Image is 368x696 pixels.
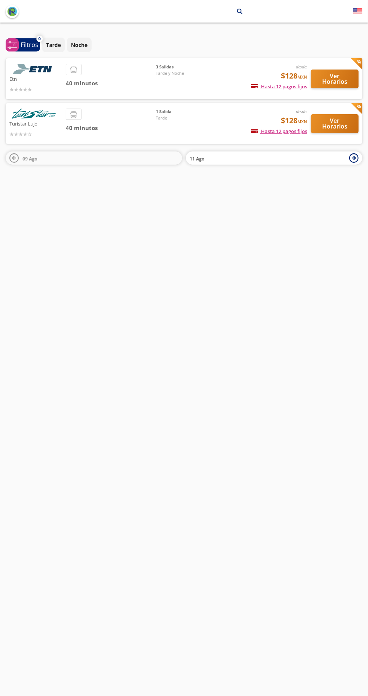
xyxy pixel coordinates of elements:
span: Tarde y Noche [156,70,208,77]
img: Etn [9,64,58,74]
p: Turistar Lujo [9,119,62,128]
button: Ver Horarios [311,70,359,88]
span: 11 Ago [190,156,204,162]
button: 0Filtros [6,38,40,51]
p: Filtros [21,40,38,49]
button: 11 Ago [186,151,362,165]
button: English [353,7,362,16]
small: MXN [297,119,307,124]
img: Turistar Lujo [9,109,58,119]
p: Etn [9,74,62,83]
span: 3 Salidas [156,64,208,70]
p: Tarde [46,41,61,49]
button: Noche [67,38,92,52]
button: Tarde [42,38,65,52]
span: $128 [281,70,307,82]
span: $128 [281,115,307,126]
button: Ver Horarios [311,114,359,133]
em: desde: [296,64,307,70]
button: back [6,5,19,18]
em: desde: [296,109,307,114]
span: Hasta 12 pagos fijos [251,83,307,90]
span: 09 Ago [23,156,37,162]
span: 0 [39,36,41,42]
span: 40 minutos [66,79,156,88]
button: 09 Ago [6,151,182,165]
span: 1 Salida [156,109,208,115]
p: Tequisquiapan [128,8,166,15]
p: Noche [71,41,87,49]
span: Hasta 12 pagos fijos [251,128,307,135]
small: MXN [297,74,307,80]
span: 40 minutos [66,124,156,132]
span: Tarde [156,115,208,121]
p: [GEOGRAPHIC_DATA][PERSON_NAME] [175,8,231,15]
